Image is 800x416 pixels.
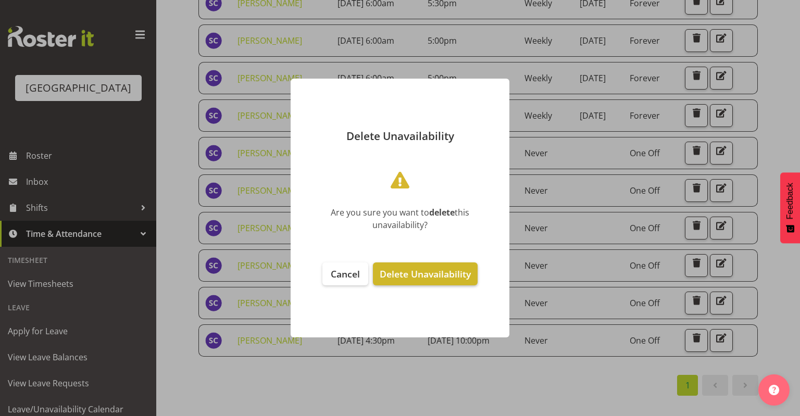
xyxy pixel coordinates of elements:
img: help-xxl-2.png [769,385,779,395]
button: Cancel [322,262,368,285]
span: Delete Unavailability [380,268,471,280]
button: Feedback - Show survey [780,172,800,243]
span: Feedback [785,183,795,219]
span: Cancel [331,268,360,280]
button: Delete Unavailability [373,262,478,285]
p: Delete Unavailability [301,131,499,142]
div: Are you sure you want to this unavailability? [306,206,494,231]
b: delete [429,207,455,218]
